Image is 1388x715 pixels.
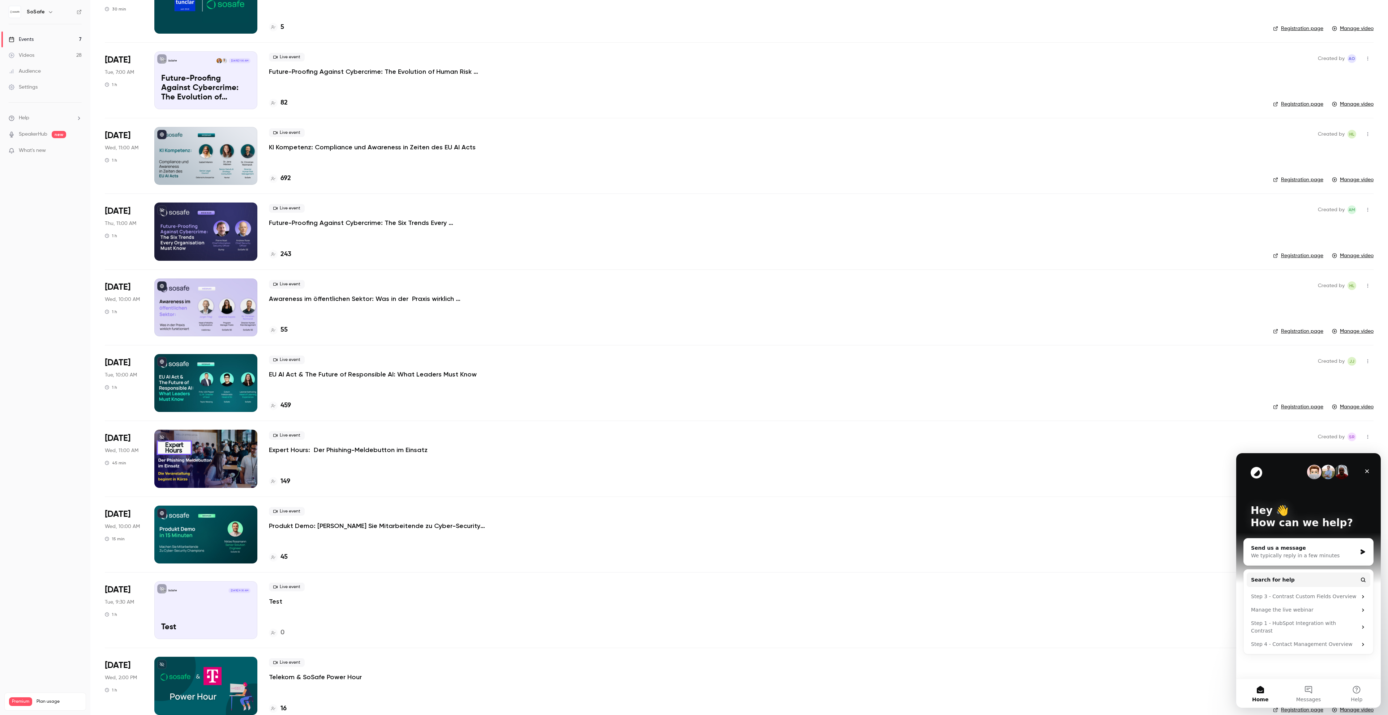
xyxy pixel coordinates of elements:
h4: 5 [280,22,284,32]
div: Videos [9,52,34,59]
li: help-dropdown-opener [9,114,82,122]
span: Amelia Mesli [1348,205,1356,214]
span: Live event [269,658,305,667]
span: AM [1349,205,1355,214]
span: Tue, 9:30 AM [105,599,134,606]
a: Registration page [1273,403,1323,410]
div: May 7 Wed, 2:00 PM (Europe/Madrid) [105,657,143,715]
a: Test [269,597,282,606]
a: Registration page [1273,101,1323,108]
h4: 16 [280,704,287,714]
a: Manage video [1332,252,1374,259]
h4: 243 [280,250,291,259]
span: Premium [9,697,32,706]
span: Wed, 11:00 AM [105,447,138,454]
h4: 692 [280,174,291,183]
a: 692 [269,174,291,183]
a: 16 [269,704,287,714]
span: Created by [1318,357,1345,366]
div: 1 h [105,384,117,390]
p: Future-Proofing Against Cybercrime: The Evolution of Human Risk Management [161,74,250,102]
h4: 45 [280,552,288,562]
p: SoSafe [168,589,177,592]
div: 15 min [105,536,125,542]
span: Live event [269,431,305,440]
img: Jonas Beckmann [222,58,227,63]
span: Created by [1318,281,1345,290]
div: Jul 1 Tue, 11:00 AM (Asia/Dhaka) [105,51,143,109]
span: Stephan Rausch [1348,433,1356,441]
span: Created by [1318,54,1345,63]
span: Live event [269,507,305,516]
h4: 82 [280,98,288,108]
div: Jun 18 Wed, 11:00 AM (Europe/Berlin) [105,127,143,185]
p: SoSafe [168,59,177,63]
span: Helena Laubenstein [1348,130,1356,139]
div: May 28 Wed, 10:00 AM (Europe/Berlin) [105,506,143,563]
span: Helena Laubenstein [1348,281,1356,290]
span: [DATE] [105,205,130,217]
span: [DATE] [105,281,130,293]
span: Thu, 11:00 AM [105,220,136,227]
a: 5 [269,22,284,32]
span: Alba Oni [1348,54,1356,63]
a: 243 [269,250,291,259]
div: Jun 3 Tue, 10:00 AM (Europe/Berlin) [105,354,143,412]
a: Expert Hours: Der Phishing-Meldebutton im Einsatz [269,446,428,454]
span: [DATE] [105,508,130,520]
span: Live event [269,53,305,61]
div: 1 h [105,309,117,315]
span: Created by [1318,205,1345,214]
div: 1 h [105,82,117,88]
p: KI Kompetenz: Compliance und Awareness in Zeiten des EU AI Acts [269,143,476,152]
a: Registration page [1273,252,1323,259]
a: Manage video [1332,25,1374,32]
a: Registration page [1273,176,1323,183]
iframe: Intercom live chat [1236,453,1381,708]
img: Daniel Schneersohn [217,58,222,63]
a: 82 [269,98,288,108]
h4: 55 [280,325,288,335]
div: 30 min [105,6,126,12]
span: Tue, 7:00 AM [105,69,134,76]
a: SpeakerHub [19,131,47,138]
span: Created by [1318,130,1345,139]
a: Future-Proofing Against Cybercrime: The Six Trends Every Organisation Must Know [269,218,486,227]
div: 1 h [105,157,117,163]
span: What's new [19,147,46,154]
div: Audience [9,68,41,75]
a: Manage video [1332,403,1374,410]
span: [DATE] 7:00 AM [229,58,250,63]
a: Telekom & SoSafe Power Hour [269,673,362,681]
a: Manage video [1332,706,1374,714]
span: Jasmine Jalava [1348,357,1356,366]
a: Future-Proofing Against Cybercrime: The Evolution of Human Risk Management [269,67,486,76]
a: Registration page [1273,25,1323,32]
a: Manage video [1332,101,1374,108]
span: SR [1349,433,1355,441]
span: Help [19,114,29,122]
a: 149 [269,477,290,486]
span: [DATE] [105,54,130,66]
span: Live event [269,583,305,591]
a: Manage video [1332,176,1374,183]
a: EU AI Act & The Future of Responsible AI: What Leaders Must Know [269,370,477,379]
